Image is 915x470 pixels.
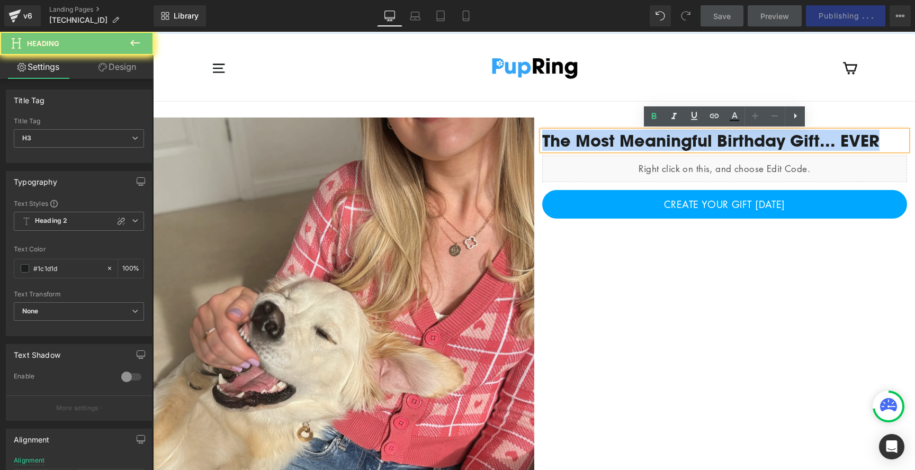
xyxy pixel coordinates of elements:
[4,5,41,26] a: v6
[27,39,59,48] span: Heading
[21,9,34,23] div: v6
[14,345,60,359] div: Text Shadow
[428,5,453,26] a: Tablet
[453,5,479,26] a: Mobile
[6,395,151,420] button: More settings
[377,5,402,26] a: Desktop
[118,259,143,278] div: %
[14,118,144,125] div: Title Tag
[14,90,45,105] div: Title Tag
[14,171,57,186] div: Typography
[389,99,755,118] div: The Most Meaningful Birthday Gift... EVER
[14,372,111,383] div: Enable
[389,158,755,187] a: CREATE YOUR GIFT [DATE]
[14,199,144,207] div: Text Styles
[748,5,802,26] a: Preview
[49,5,154,14] a: Landing Pages
[890,5,911,26] button: More
[33,263,101,274] input: Color
[713,11,731,22] span: Save
[35,216,67,225] b: Heading 2
[675,5,696,26] button: Redo
[14,457,45,464] div: Alignment
[22,307,39,315] b: None
[174,11,199,21] span: Library
[511,167,632,178] span: CREATE YOUR GIFT [DATE]
[879,434,904,459] div: Open Intercom Messenger
[14,429,50,444] div: Alignment
[14,246,144,253] div: Text Color
[14,291,144,298] div: Text Transform
[650,5,671,26] button: Undo
[760,11,789,22] span: Preview
[49,16,107,24] span: [TECHNICAL_ID]
[402,5,428,26] a: Laptop
[154,5,206,26] a: New Library
[22,134,31,142] b: H3
[79,55,156,79] a: Design
[56,403,98,413] p: More settings
[58,13,314,59] div: Primary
